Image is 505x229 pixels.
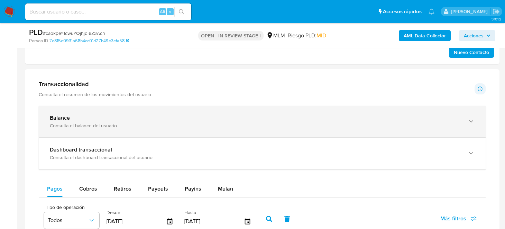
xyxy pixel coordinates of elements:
[316,31,326,39] span: MID
[464,30,484,41] span: Acciones
[160,8,165,15] span: Alt
[43,30,105,37] span: # caokpeY1cwuYOjhjqi6Z3Ach
[174,7,189,17] button: search-icon
[29,38,48,44] b: Person ID
[25,7,191,16] input: Buscar usuario o caso...
[198,31,264,40] p: OPEN - IN REVIEW STAGE I
[49,38,129,44] a: 7e815e0931a68b4cc01d27b49e3efa58
[266,32,285,39] div: MLM
[288,32,326,39] span: Riesgo PLD:
[169,8,171,15] span: s
[459,30,495,41] button: Acciones
[429,9,434,15] a: Notificaciones
[383,8,422,15] span: Accesos rápidos
[451,8,490,15] p: brenda.morenoreyes@mercadolibre.com.mx
[492,16,502,22] span: 3.161.2
[404,30,446,41] b: AML Data Collector
[493,8,500,15] a: Salir
[449,47,494,58] button: Nuevo Contacto
[29,27,43,38] b: PLD
[454,47,489,57] span: Nuevo Contacto
[399,30,451,41] button: AML Data Collector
